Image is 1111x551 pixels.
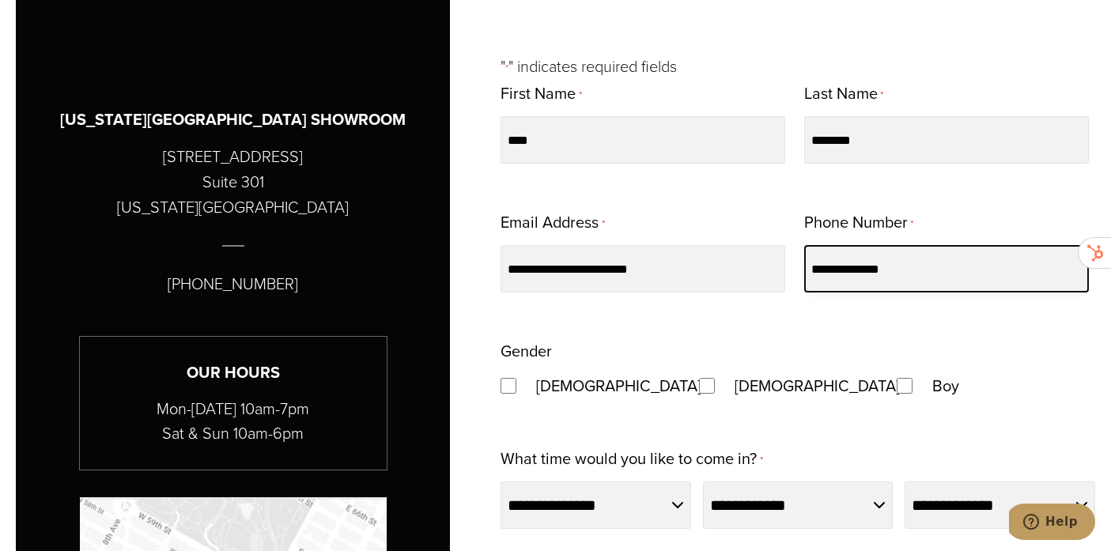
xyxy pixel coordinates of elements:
h3: Our Hours [80,360,387,385]
iframe: Opens a widget where you can chat to one of our agents [1009,504,1095,543]
label: What time would you like to come in? [501,444,762,475]
label: First Name [501,79,581,110]
label: [DEMOGRAPHIC_DATA] [719,372,891,400]
label: Phone Number [804,208,913,239]
legend: Gender [501,337,552,365]
label: Email Address [501,208,604,239]
p: Mon-[DATE] 10am-7pm Sat & Sun 10am-6pm [80,397,387,446]
p: [PHONE_NUMBER] [168,271,298,296]
label: Boy [916,372,975,400]
h3: [US_STATE][GEOGRAPHIC_DATA] SHOWROOM [60,108,406,132]
p: " " indicates required fields [501,54,1095,79]
p: [STREET_ADDRESS] Suite 301 [US_STATE][GEOGRAPHIC_DATA] [117,144,349,220]
label: Last Name [804,79,883,110]
label: [DEMOGRAPHIC_DATA] [520,372,693,400]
